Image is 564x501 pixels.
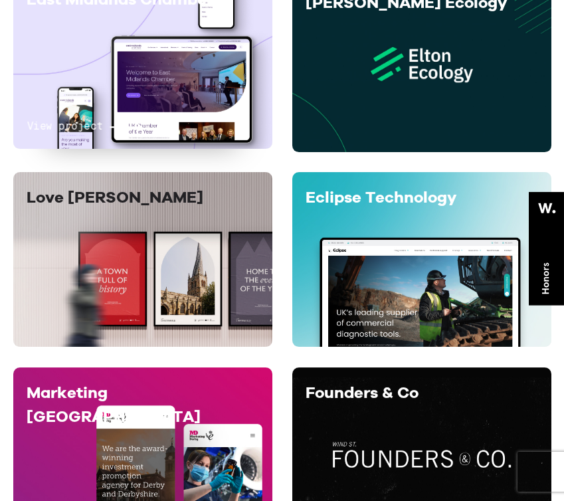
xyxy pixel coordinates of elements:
[306,383,419,402] span: Founders & Co
[27,187,203,207] span: Love [PERSON_NAME]
[27,383,201,426] span: Marketing [GEOGRAPHIC_DATA]
[306,187,456,207] span: Eclipse Technology
[27,119,103,136] span: View project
